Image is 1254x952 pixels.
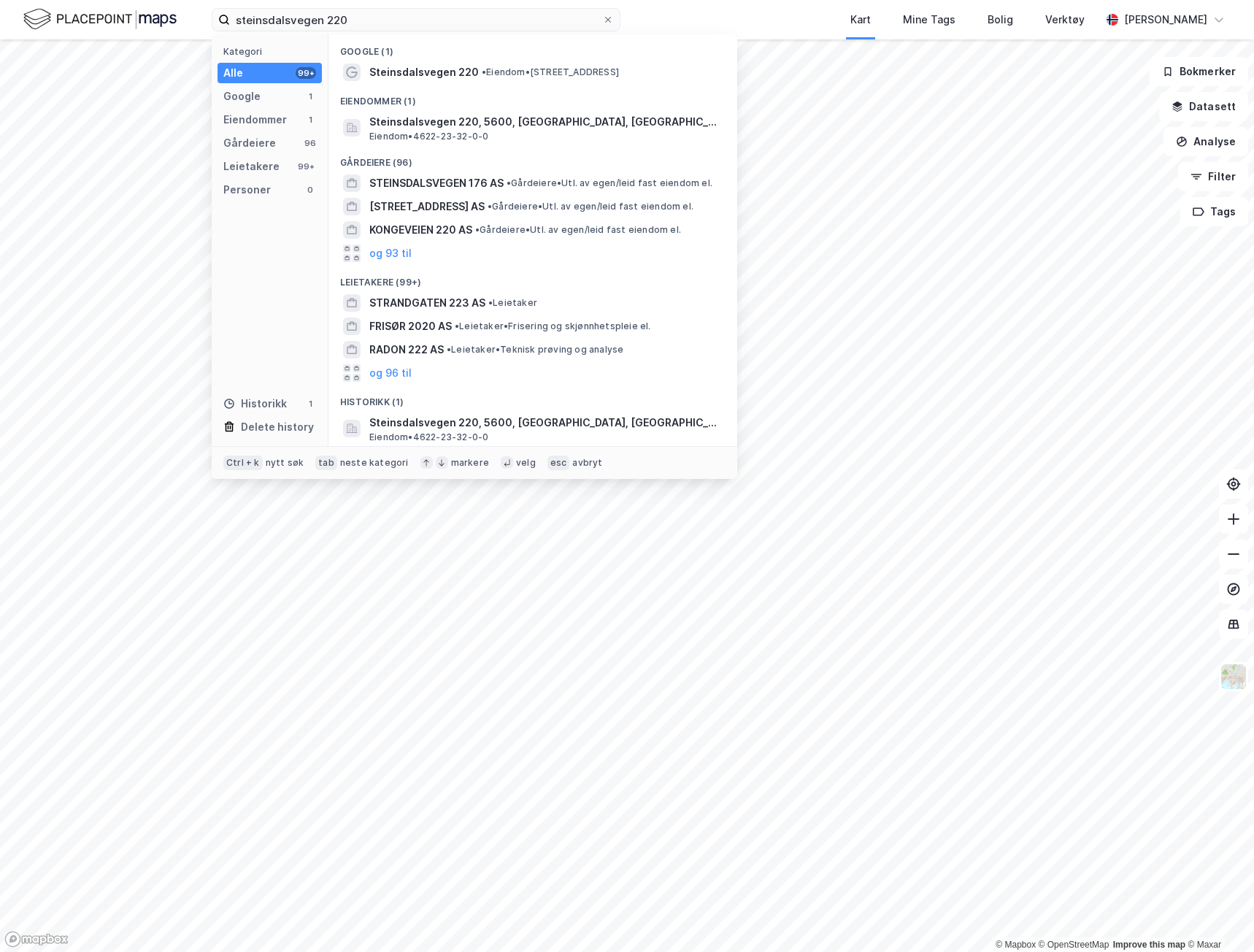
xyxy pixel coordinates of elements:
div: Gårdeiere (96) [328,145,737,172]
button: Filter [1178,162,1248,191]
div: Kart [850,11,871,28]
button: og 93 til [369,245,412,262]
div: Historikk (1) [328,385,737,411]
div: Bolig [988,11,1013,28]
div: 1 [304,91,316,102]
div: Eiendommer (1) [328,84,737,110]
div: 1 [304,398,316,410]
div: [PERSON_NAME] [1124,11,1207,28]
div: nytt søk [266,457,304,469]
button: Datasett [1159,92,1248,121]
div: markere [451,457,489,469]
div: Eiendommer [223,111,287,128]
span: Steinsdalsvegen 220 [369,64,479,81]
a: Improve this map [1113,940,1185,950]
div: Gårdeiere [223,134,276,152]
div: Delete history [241,418,314,436]
span: FRISØR 2020 AS [369,318,452,335]
div: avbryt [572,457,602,469]
img: logo.f888ab2527a4732fd821a326f86c7f29.svg [23,7,177,32]
div: Personer [223,181,271,199]
div: Historikk [223,395,287,412]
iframe: Chat Widget [1181,882,1254,952]
span: • [507,177,511,188]
div: Google [223,88,261,105]
button: Analyse [1163,127,1248,156]
span: Eiendom • [STREET_ADDRESS] [482,66,619,78]
input: Søk på adresse, matrikkel, gårdeiere, leietakere eller personer [230,9,602,31]
span: • [475,224,480,235]
button: Bokmerker [1150,57,1248,86]
div: Kategori [223,46,322,57]
span: Eiendom • 4622-23-32-0-0 [369,431,488,443]
span: Steinsdalsvegen 220, 5600, [GEOGRAPHIC_DATA], [GEOGRAPHIC_DATA] [369,113,720,131]
span: Gårdeiere • Utl. av egen/leid fast eiendom el. [475,224,681,236]
a: Mapbox [996,940,1036,950]
div: tab [315,456,337,470]
a: Mapbox homepage [4,931,69,948]
span: • [482,66,486,77]
span: Leietaker [488,297,537,309]
div: Leietakere [223,158,280,175]
button: Tags [1180,197,1248,226]
button: og 96 til [369,364,412,382]
div: esc [547,456,570,470]
div: Google (1) [328,34,737,61]
div: 96 [304,137,316,149]
div: 1 [304,114,316,126]
span: RADON 222 AS [369,341,444,358]
span: • [455,320,459,331]
span: KONGEVEIEN 220 AS [369,221,472,239]
div: Kontrollprogram for chat [1181,882,1254,952]
img: Z [1220,663,1247,691]
div: Alle [223,64,243,82]
span: Gårdeiere • Utl. av egen/leid fast eiendom el. [507,177,712,189]
span: • [488,201,492,212]
div: 99+ [296,161,316,172]
span: [STREET_ADDRESS] AS [369,198,485,215]
span: Steinsdalsvegen 220, 5600, [GEOGRAPHIC_DATA], [GEOGRAPHIC_DATA] [369,414,720,431]
span: Leietaker • Frisering og skjønnhetspleie el. [455,320,651,332]
span: Gårdeiere • Utl. av egen/leid fast eiendom el. [488,201,693,212]
div: Mine Tags [903,11,955,28]
div: Leietakere (99+) [328,265,737,291]
span: Eiendom • 4622-23-32-0-0 [369,131,488,142]
div: Verktøy [1045,11,1085,28]
span: Leietaker • Teknisk prøving og analyse [447,344,623,356]
span: • [447,344,451,355]
div: velg [516,457,536,469]
a: OpenStreetMap [1039,940,1109,950]
span: STEINSDALSVEGEN 176 AS [369,174,504,192]
div: Ctrl + k [223,456,263,470]
span: STRANDGATEN 223 AS [369,294,485,312]
div: neste kategori [340,457,409,469]
div: 0 [304,184,316,196]
span: • [488,297,493,308]
div: 99+ [296,67,316,79]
